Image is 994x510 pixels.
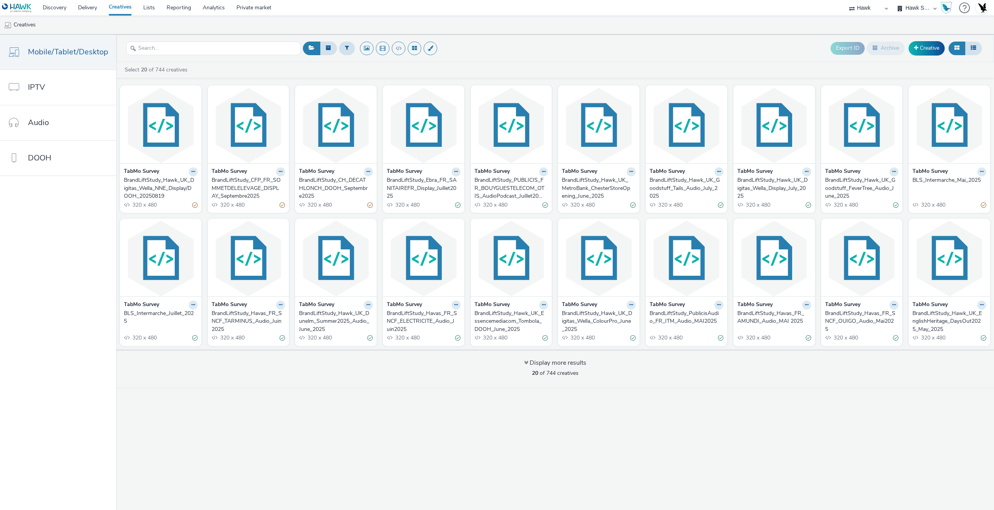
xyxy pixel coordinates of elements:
[650,310,720,325] div: BrandLiftStudy_PublicisAudio_FR_ITM_Audio_MAI2025
[893,334,898,342] div: Valid
[385,221,462,296] img: BrandLiftStudy_Havas_FR_SNCF_ELECTRICITE_Audio_Juin2025 visual
[981,334,986,342] div: Valid
[940,2,955,14] a: Hawk Academy
[219,201,245,209] span: 320 x 480
[630,334,636,342] div: Valid
[911,221,988,296] img: BrandLiftStudy_Hawk_UK_EnglishHeritage_DaysOut2025_May_2025 visual
[307,334,332,341] span: 320 x 480
[385,87,462,163] img: BrandLiftStudy_Ebra_FR_SANITAIREFR_Display_Juillet2025 visual
[210,87,287,163] img: BrandLiftStudy_CFP_FR_SOMMETDELELEVAGE_DISPLAY_Septembre2025 visual
[387,167,422,176] strong: TabMo Survey
[474,176,548,200] a: BrandLiftStudy_PUBLICIS_FR_BOUYGUESTELECOM_OTIS_AudioPodcast_Juillet2025 (copy)
[909,41,945,55] a: Creative
[124,167,159,176] strong: TabMo Survey
[455,201,461,209] div: Valid
[212,176,285,200] a: BrandLiftStudy_CFP_FR_SOMMETDELELEVAGE_DISPLAY_Septembre2025
[394,334,420,341] span: 320 x 480
[911,87,988,163] img: BLS_Intermarche_Mai_2025 visual
[482,334,507,341] span: 320 x 480
[650,310,723,325] a: BrandLiftStudy_PublicisAudio_FR_ITM_Audio_MAI2025
[867,42,905,55] button: Archive
[745,334,770,341] span: 320 x 480
[657,201,683,209] span: 320 x 480
[912,301,948,310] strong: TabMo Survey
[474,167,510,176] strong: TabMo Survey
[893,201,898,209] div: Valid
[387,176,461,200] a: BrandLiftStudy_Ebra_FR_SANITAIREFR_Display_Juillet2025
[570,334,595,341] span: 320 x 480
[737,310,808,325] div: BrandLiftStudy_Havas_FR_AMUNDI_Audio_MAI 2025
[648,87,725,163] img: BrandLiftStudy_Hawk_UK_Goodstuff_Tails_Audio_July_2025 visual
[981,201,986,209] div: Partially valid
[473,87,550,163] img: BrandLiftStudy_PUBLICIS_FR_BOUYGUESTELECOM_OTIS_AudioPodcast_Juillet2025 (copy) visual
[28,82,45,93] span: IPTV
[912,176,986,184] a: BLS_Intermarche_Mai_2025
[806,334,811,342] div: Valid
[735,87,813,163] img: BrandLiftStudy_Hawk_UK_Digitas_Wella_Display_July_2025 visual
[833,201,858,209] span: 320 x 480
[570,201,595,209] span: 320 x 480
[212,301,247,310] strong: TabMo Survey
[650,176,723,200] a: BrandLiftStudy_Hawk_UK_Goodstuff_Tails_Audio_July_2025
[299,167,334,176] strong: TabMo Survey
[124,176,195,200] div: BrandLiftStudy_Hawk_UK_Digitas_Wella_NNE_Display/DOOH_20250819
[532,369,538,377] strong: 20
[735,221,813,296] img: BrandLiftStudy_Havas_FR_AMUNDI_Audio_MAI 2025 visual
[630,201,636,209] div: Valid
[297,87,375,163] img: BrandLiftStudy_CH_DECATHLONCH_DOOH_Septembre2025 visual
[132,334,157,341] span: 320 x 480
[650,167,685,176] strong: TabMo Survey
[976,2,988,14] img: Account UK
[562,310,633,333] div: BrandLiftStudy_Hawk_UK_Digitas_Wella_ColourPro_June_2025
[394,201,420,209] span: 320 x 480
[455,334,461,342] div: Valid
[562,301,597,310] strong: TabMo Survey
[280,201,285,209] div: Partially valid
[212,310,285,333] a: BrandLiftStudy_Havas_FR_SNCF_TARMINUS_Audio_Juin2025
[562,176,633,200] div: BrandLiftStudy_Hawk_UK_MetroBank_ChesterStoreOpening_June_2025
[949,42,965,55] button: Grid
[831,42,865,54] button: Export ID
[219,334,245,341] span: 320 x 480
[920,334,945,341] span: 320 x 480
[833,334,858,341] span: 320 x 480
[718,334,723,342] div: Valid
[650,176,720,200] div: BrandLiftStudy_Hawk_UK_Goodstuff_Tails_Audio_July_2025
[532,369,579,377] span: of 744 creatives
[210,221,287,296] img: BrandLiftStudy_Havas_FR_SNCF_TARMINUS_Audio_Juin2025 visual
[912,310,983,333] div: BrandLiftStudy_Hawk_UK_EnglishHeritage_DaysOut2025_May_2025
[648,221,725,296] img: BrandLiftStudy_PublicisAudio_FR_ITM_Audio_MAI2025 visual
[212,167,247,176] strong: TabMo Survey
[212,310,282,333] div: BrandLiftStudy_Havas_FR_SNCF_TARMINUS_Audio_Juin2025
[825,176,896,200] div: BrandLiftStudy_Hawk_UK_Goodstuff_FeverTree_Audio_June_2025
[387,176,457,200] div: BrandLiftStudy_Ebra_FR_SANITAIREFR_Display_Juillet2025
[562,176,636,200] a: BrandLiftStudy_Hawk_UK_MetroBank_ChesterStoreOpening_June_2025
[474,310,548,333] a: BrandLiftStudy_Hawk_UK_Essencemediacom_Tombola_DOOH_June_2025
[387,310,461,333] a: BrandLiftStudy_Havas_FR_SNCF_ELECTRICITE_Audio_Juin2025
[737,301,773,310] strong: TabMo Survey
[132,201,157,209] span: 320 x 480
[124,310,198,325] a: BLS_Intermarche_Juillet_2025
[965,42,982,55] button: Table
[920,201,945,209] span: 320 x 480
[141,66,147,73] strong: 20
[524,359,586,367] div: Display more results
[28,152,51,164] span: DOOH
[940,2,952,14] img: Hawk Academy
[28,117,49,128] span: Audio
[912,176,983,184] div: BLS_Intermarche_Mai_2025
[280,334,285,342] div: Valid
[212,176,282,200] div: BrandLiftStudy_CFP_FR_SOMMETDELELEVAGE_DISPLAY_Septembre2025
[122,87,200,163] img: BrandLiftStudy_Hawk_UK_Digitas_Wella_NNE_Display/DOOH_20250819 visual
[28,46,108,57] span: Mobile/Tablet/Desktop
[825,301,860,310] strong: TabMo Survey
[307,201,332,209] span: 320 x 480
[542,201,548,209] div: Valid
[737,310,811,325] a: BrandLiftStudy_Havas_FR_AMUNDI_Audio_MAI 2025
[367,334,373,342] div: Valid
[299,176,373,200] a: BrandLiftStudy_CH_DECATHLONCH_DOOH_Septembre2025
[825,310,896,333] div: BrandLiftStudy_Havas_FR_SNCF_OUIGO_Audio_Mai2025
[4,21,12,29] img: mobile
[124,310,195,325] div: BLS_Intermarche_Juillet_2025
[474,176,545,200] div: BrandLiftStudy_PUBLICIS_FR_BOUYGUESTELECOM_OTIS_AudioPodcast_Juillet2025 (copy)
